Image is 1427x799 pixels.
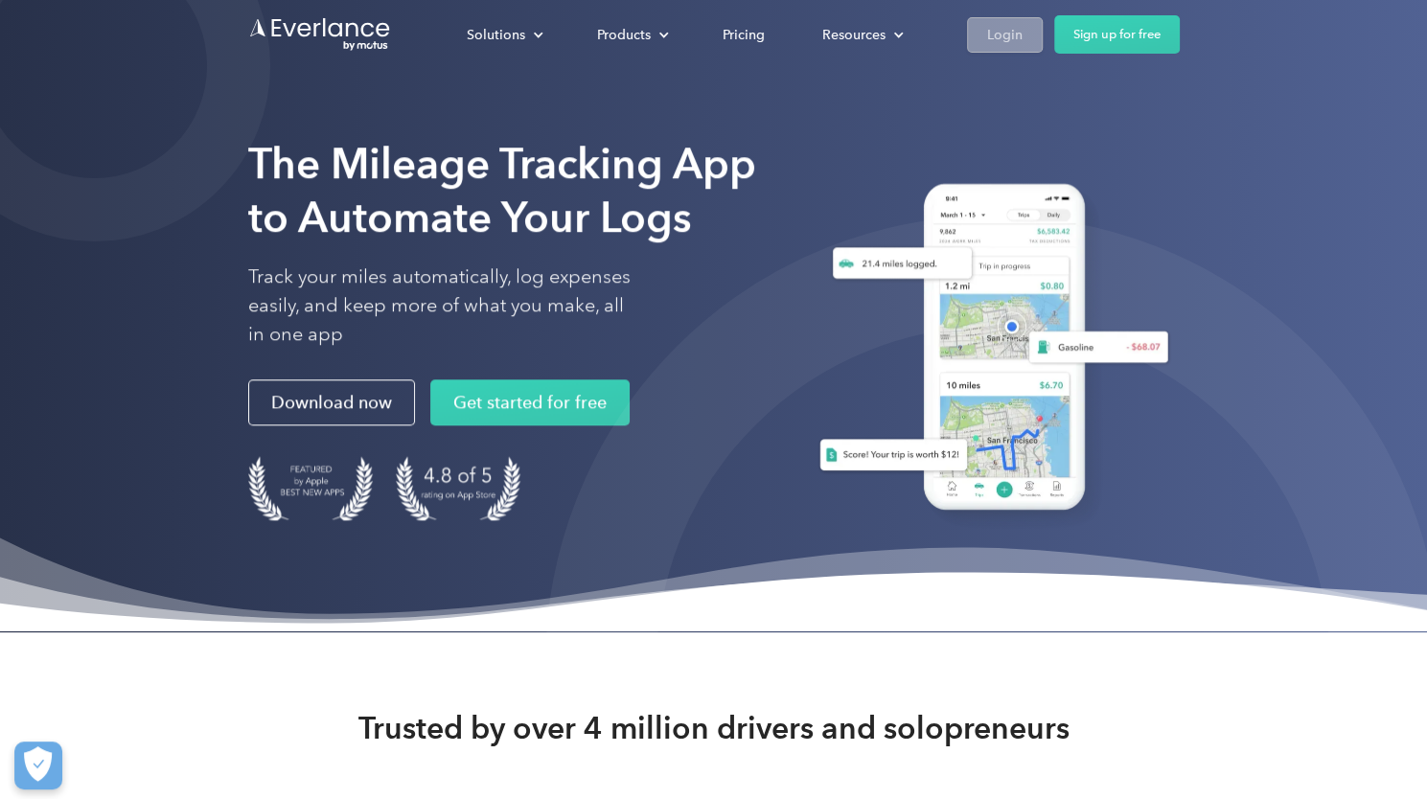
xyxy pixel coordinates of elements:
strong: The Mileage Tracking App to Automate Your Logs [248,138,756,242]
div: Solutions [467,23,525,47]
div: Resources [822,23,886,47]
div: Products [578,18,684,52]
div: Resources [803,18,919,52]
a: Pricing [703,18,784,52]
a: Login [967,17,1043,53]
button: Cookies Settings [14,742,62,789]
div: Products [597,23,651,47]
div: Pricing [723,23,765,47]
p: Track your miles automatically, log expenses easily, and keep more of what you make, all in one app [248,263,632,349]
div: Solutions [448,18,559,52]
img: Everlance, mileage tracker app, expense tracking app [796,170,1180,533]
a: Sign up for free [1054,15,1180,54]
a: Go to homepage [248,16,392,53]
a: Get started for free [430,379,630,425]
strong: Trusted by over 4 million drivers and solopreneurs [358,709,1070,747]
a: Download now [248,379,415,425]
img: 4.9 out of 5 stars on the app store [396,456,520,520]
img: Badge for Featured by Apple Best New Apps [248,456,373,520]
div: Login [987,23,1023,47]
